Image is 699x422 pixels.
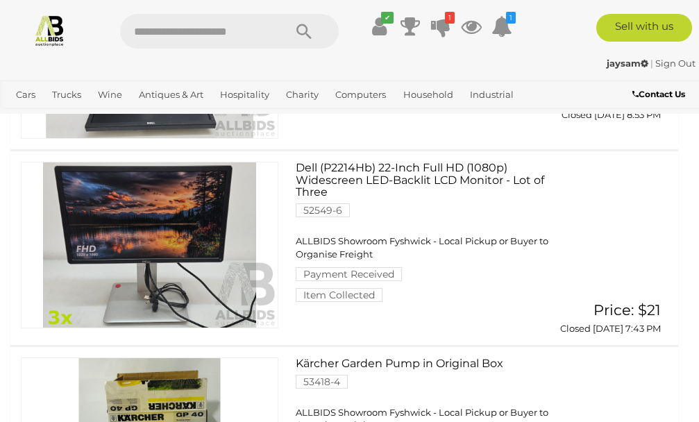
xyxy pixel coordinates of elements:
a: Charity [280,83,324,106]
span: Closed [DATE] 7:43 PM [560,323,661,334]
a: jaysam [607,58,650,69]
a: Sign Out [655,58,696,69]
a: Household [398,83,459,106]
span: | [650,58,653,69]
b: Contact Us [632,89,685,99]
i: ✔ [381,12,394,24]
strong: jaysam [607,58,648,69]
a: Jewellery [10,106,65,129]
a: Dell (P2214Hb) 22-Inch Full HD (1080p) Widescreen LED-Backlit LCD Monitor - Lot of Three 52549-6 ... [306,162,557,302]
a: Price: $21 Closed [DATE] 8:53 PM [578,88,664,121]
span: Closed [DATE] 8:53 PM [562,109,661,120]
a: 1 [430,14,451,39]
span: Price: $21 [593,301,661,319]
a: Sell with us [596,14,692,42]
a: Hospitality [214,83,275,106]
a: Sports [113,106,153,129]
button: Search [269,14,339,49]
a: Computers [330,83,391,106]
a: 1 [491,14,512,39]
a: Contact Us [632,87,689,102]
i: 1 [506,12,516,24]
a: Office [70,106,108,129]
a: Wine [92,83,128,106]
a: Industrial [464,83,519,106]
i: 1 [445,12,455,24]
a: Price: $21 Closed [DATE] 7:43 PM [578,302,664,335]
a: Antiques & Art [133,83,209,106]
a: [GEOGRAPHIC_DATA] [158,106,268,129]
a: Trucks [47,83,87,106]
a: ✔ [369,14,390,39]
a: Cars [10,83,41,106]
img: Allbids.com.au [33,14,66,47]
